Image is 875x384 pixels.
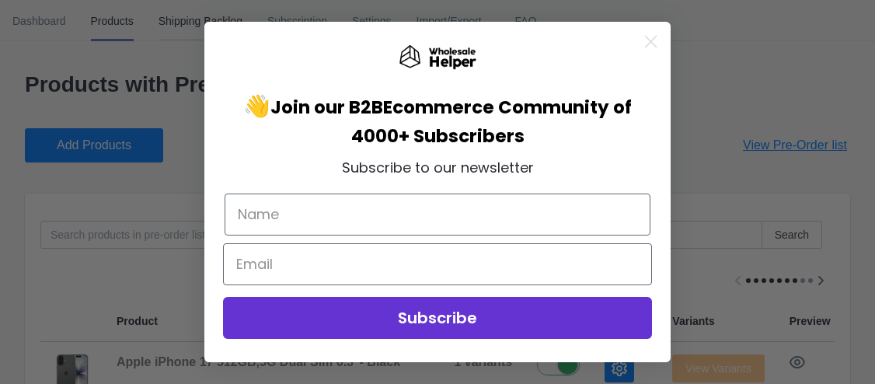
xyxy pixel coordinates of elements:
[223,243,652,285] input: Email
[223,297,652,339] button: Subscribe
[270,95,383,120] span: Join our B2B
[351,95,633,148] span: Ecommerce Community of 4000+ Subscribers
[342,158,534,177] span: Subscribe to our newsletter
[637,28,664,55] button: Close dialog
[225,194,650,236] input: Name
[399,45,476,70] img: Wholesale Helper Logo
[243,91,383,121] span: 👋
